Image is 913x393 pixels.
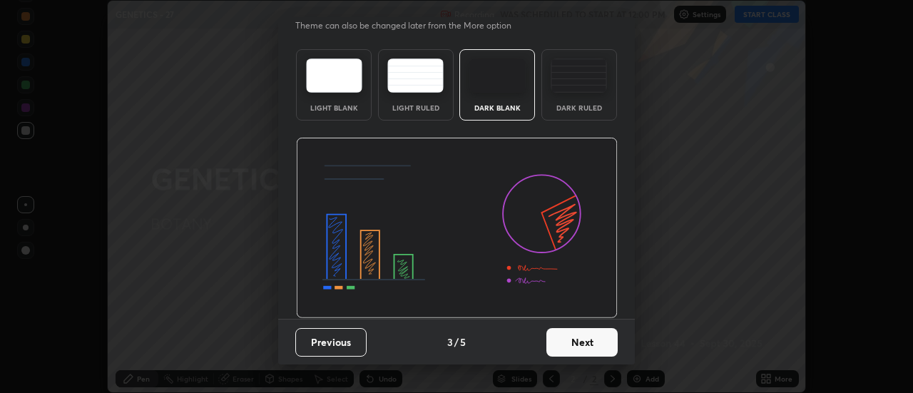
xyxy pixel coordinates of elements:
img: darkRuledTheme.de295e13.svg [551,58,607,93]
h4: / [454,335,459,349]
img: lightTheme.e5ed3b09.svg [306,58,362,93]
button: Next [546,328,618,357]
div: Light Blank [305,104,362,111]
div: Dark Ruled [551,104,608,111]
button: Previous [295,328,367,357]
p: Theme can also be changed later from the More option [295,19,526,32]
div: Light Ruled [387,104,444,111]
img: darkTheme.f0cc69e5.svg [469,58,526,93]
img: lightRuledTheme.5fabf969.svg [387,58,444,93]
h4: 5 [460,335,466,349]
h4: 3 [447,335,453,349]
div: Dark Blank [469,104,526,111]
img: darkThemeBanner.d06ce4a2.svg [296,138,618,319]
